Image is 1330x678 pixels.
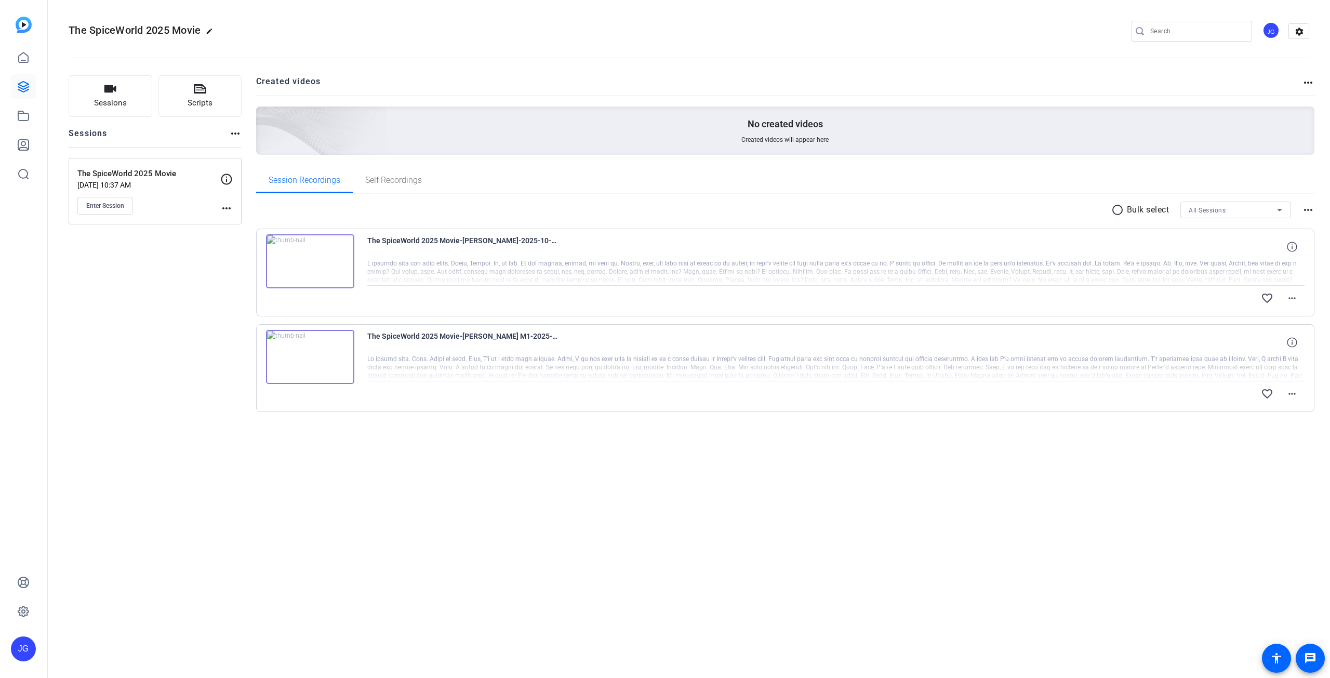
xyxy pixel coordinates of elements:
p: No created videos [748,118,823,130]
mat-icon: favorite_border [1261,292,1273,304]
h2: Sessions [69,127,108,147]
img: Creted videos background [140,4,388,229]
button: Sessions [69,75,152,117]
span: Scripts [188,97,212,109]
mat-icon: more_horiz [1302,204,1314,216]
mat-icon: accessibility [1270,652,1283,664]
h2: Created videos [256,75,1302,96]
div: JG [1262,22,1280,39]
img: thumb-nail [266,330,354,384]
span: Sessions [94,97,127,109]
span: The SpiceWorld 2025 Movie-[PERSON_NAME] M1-2025-10-06-13-09-49-260-1 [367,330,560,355]
mat-icon: favorite_border [1261,388,1273,400]
mat-icon: more_horiz [1302,76,1314,89]
mat-icon: more_horiz [229,127,242,140]
img: blue-gradient.svg [16,17,32,33]
span: Created videos will appear here [741,136,829,144]
span: The SpiceWorld 2025 Movie-[PERSON_NAME]-2025-10-06-13-09-49-260-2 [367,234,560,259]
mat-icon: more_horiz [1286,292,1298,304]
mat-icon: radio_button_unchecked [1111,204,1127,216]
img: thumb-nail [266,234,354,288]
span: Session Recordings [269,176,340,184]
button: Enter Session [77,197,133,215]
p: [DATE] 10:37 AM [77,181,220,189]
span: Enter Session [86,202,124,210]
span: All Sessions [1189,207,1226,214]
mat-icon: more_horiz [1286,388,1298,400]
div: JG [11,636,36,661]
mat-icon: more_horiz [220,202,233,215]
button: Scripts [158,75,242,117]
ngx-avatar: Jeff Grettler [1262,22,1281,40]
mat-icon: edit [206,28,218,40]
mat-icon: message [1304,652,1316,664]
p: Bulk select [1127,204,1169,216]
span: Self Recordings [365,176,422,184]
p: The SpiceWorld 2025 Movie [77,168,220,180]
input: Search [1150,25,1244,37]
span: The SpiceWorld 2025 Movie [69,24,201,36]
mat-icon: settings [1289,24,1310,39]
